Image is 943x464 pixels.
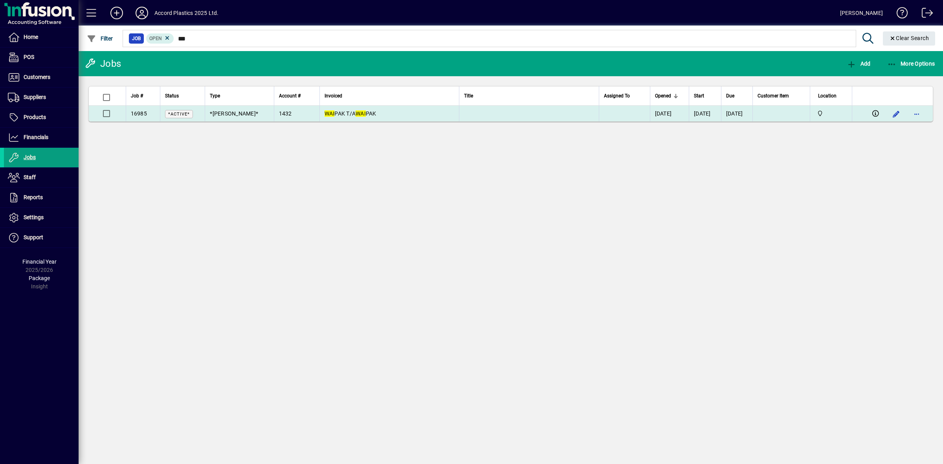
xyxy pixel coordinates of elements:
div: [PERSON_NAME] [840,7,883,19]
span: Location [818,92,837,100]
a: Staff [4,168,79,187]
span: Reports [24,194,43,200]
span: Type [210,92,220,100]
span: Start [694,92,704,100]
a: Support [4,228,79,248]
span: Due [726,92,734,100]
em: WAI [356,110,366,117]
button: More Options [885,57,937,71]
span: Open [149,36,162,41]
span: Jobs [24,154,36,160]
span: Clear Search [889,35,929,41]
span: Opened [655,92,671,100]
span: 16985 [131,110,147,117]
span: Job [132,35,141,42]
a: Financials [4,128,79,147]
span: Staff [24,174,36,180]
button: Filter [85,31,115,46]
div: Due [726,92,748,100]
a: Home [4,28,79,47]
div: Assigned To [604,92,645,100]
a: POS [4,48,79,67]
span: PAK T/A PAK [325,110,376,117]
span: Package [29,275,50,281]
span: Home [24,34,38,40]
em: WAI [325,110,335,117]
div: Location [815,92,847,100]
a: Logout [916,2,933,27]
span: Invoiced [325,92,342,100]
td: [DATE] [650,106,689,121]
span: Add [847,61,870,67]
span: Financials [24,134,48,140]
td: [DATE] [689,106,721,121]
span: Filter [87,35,113,42]
mat-chip: Open Status: Open [146,33,174,44]
td: [DATE] [721,106,752,121]
div: Jobs [84,57,121,70]
div: Customer Item [758,92,805,100]
span: Account # [279,92,301,100]
div: Invoiced [325,92,455,100]
button: Clear [883,31,936,46]
span: *[PERSON_NAME]* [210,110,258,117]
div: Accord Plastics 2025 Ltd. [154,7,218,19]
span: Accord Plastics [815,109,847,118]
button: Add [104,6,129,20]
span: Status [165,92,179,100]
button: More options [910,108,923,120]
a: Reports [4,188,79,207]
a: Customers [4,68,79,87]
span: Suppliers [24,94,46,100]
span: Customer Item [758,92,789,100]
span: Products [24,114,46,120]
span: Financial Year [22,259,57,265]
span: More Options [887,61,935,67]
span: Customers [24,74,50,80]
div: Start [694,92,716,100]
button: Add [845,57,872,71]
a: Products [4,108,79,127]
span: Job # [131,92,143,100]
span: Support [24,234,43,240]
span: Title [464,92,473,100]
a: Suppliers [4,88,79,107]
a: Knowledge Base [891,2,908,27]
button: Edit [890,108,903,120]
span: Assigned To [604,92,630,100]
a: Settings [4,208,79,227]
span: POS [24,54,34,60]
span: 1432 [279,110,292,117]
div: Job # [131,92,156,100]
button: Profile [129,6,154,20]
span: Settings [24,214,44,220]
div: Account # [279,92,315,100]
div: Opened [655,92,684,100]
